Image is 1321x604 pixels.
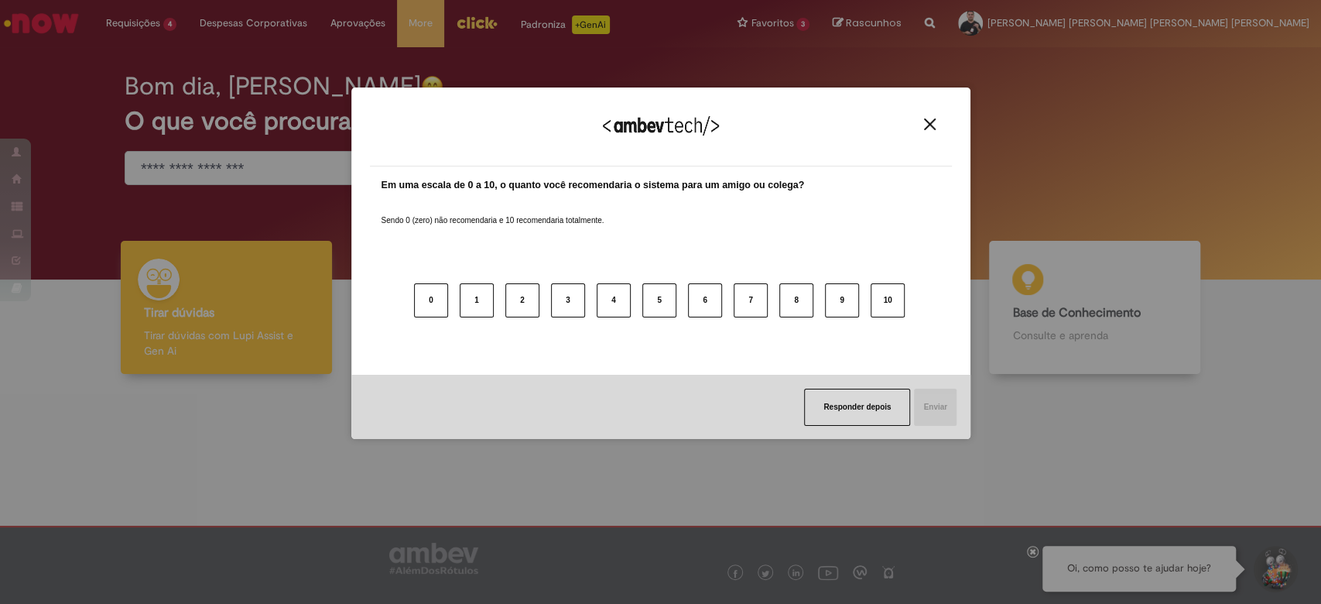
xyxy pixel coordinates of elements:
button: Responder depois [804,389,910,426]
button: 3 [551,283,585,317]
img: Close [924,118,936,130]
button: 7 [734,283,768,317]
button: 8 [779,283,813,317]
img: Logo Ambevtech [603,116,719,136]
button: 10 [871,283,905,317]
button: 2 [505,283,539,317]
label: Sendo 0 (zero) não recomendaria e 10 recomendaria totalmente. [382,197,604,226]
label: Em uma escala de 0 a 10, o quanto você recomendaria o sistema para um amigo ou colega? [382,178,805,193]
button: 5 [642,283,676,317]
button: 1 [460,283,494,317]
button: 0 [414,283,448,317]
button: Close [919,118,940,131]
button: 4 [597,283,631,317]
button: 9 [825,283,859,317]
button: 6 [688,283,722,317]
